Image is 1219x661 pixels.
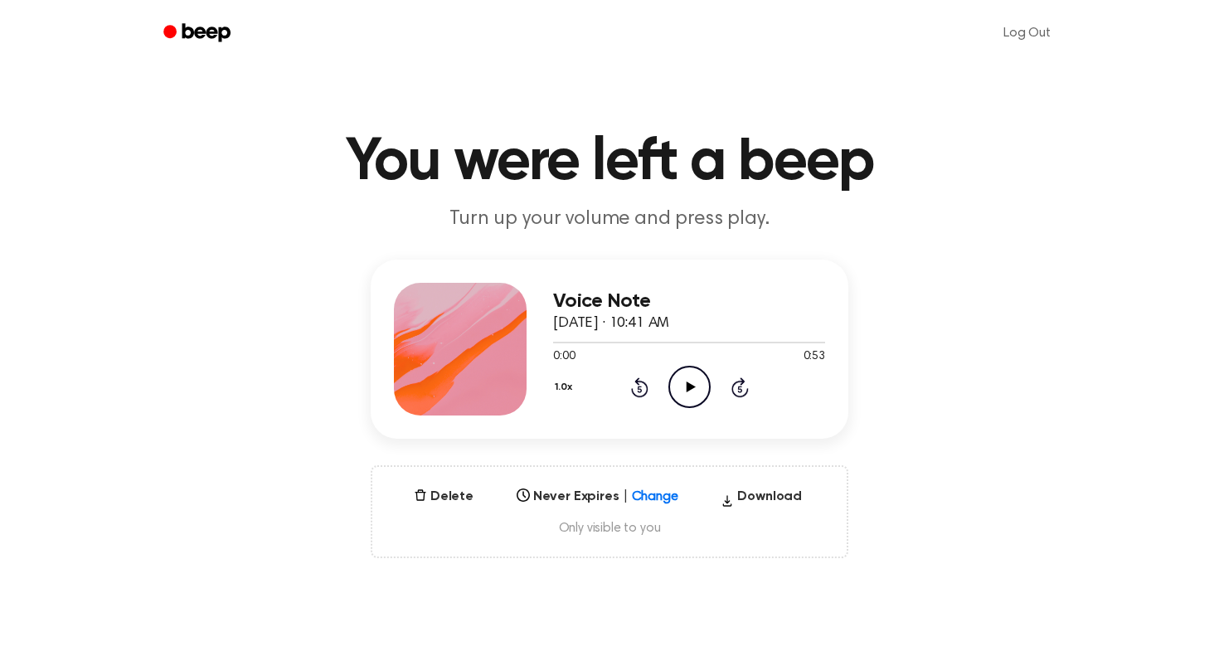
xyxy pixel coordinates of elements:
[553,290,825,313] h3: Voice Note
[152,17,245,50] a: Beep
[553,348,575,366] span: 0:00
[291,206,928,233] p: Turn up your volume and press play.
[553,373,578,401] button: 1.0x
[987,13,1067,53] a: Log Out
[714,487,809,513] button: Download
[553,316,669,331] span: [DATE] · 10:41 AM
[407,487,480,507] button: Delete
[804,348,825,366] span: 0:53
[392,520,827,537] span: Only visible to you
[185,133,1034,192] h1: You were left a beep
